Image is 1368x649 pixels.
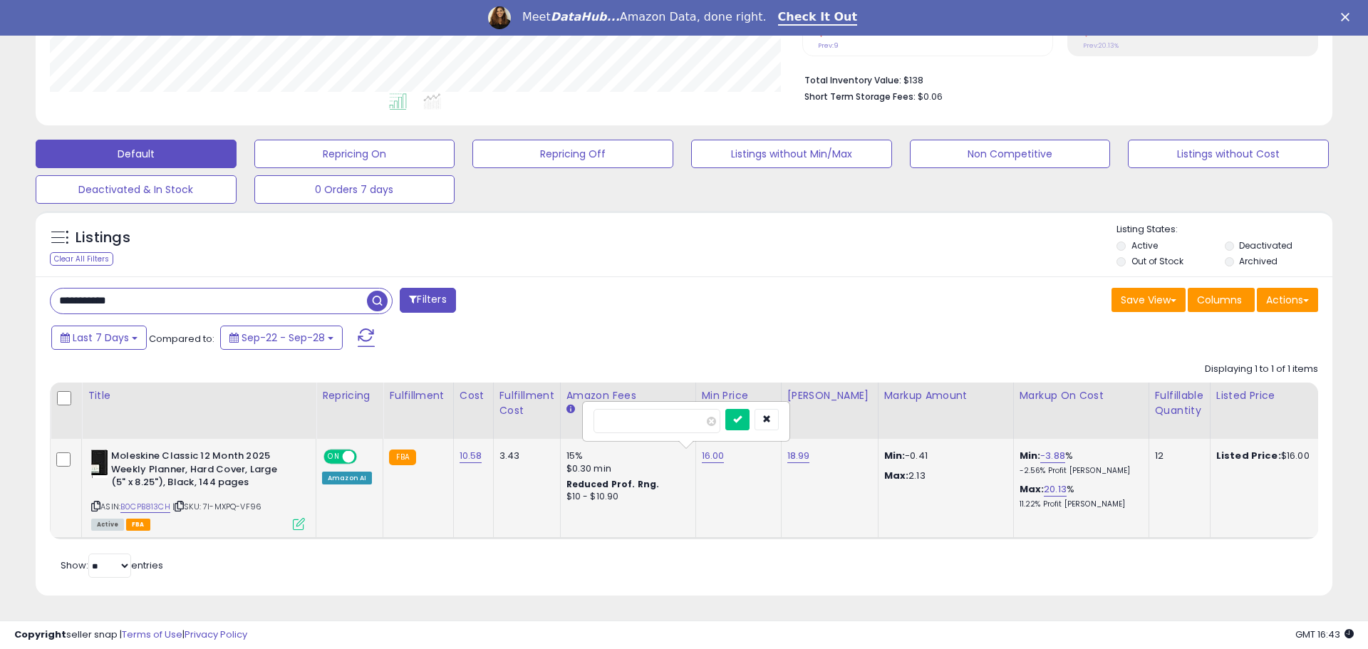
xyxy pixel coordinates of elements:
div: Fulfillment Cost [499,388,554,418]
small: Amazon Fees. [566,403,575,416]
img: 31reOc3eq5L._SL40_.jpg [91,450,108,478]
div: Amazon AI [322,472,372,484]
div: Close [1341,13,1355,21]
div: Title [88,388,310,403]
label: Active [1131,239,1158,251]
small: Prev: 9 [818,41,839,50]
b: Short Term Storage Fees: [804,90,916,103]
a: -3.88 [1040,449,1065,463]
label: Archived [1239,255,1278,267]
div: Min Price [702,388,775,403]
i: DataHub... [551,10,620,24]
div: Markup on Cost [1020,388,1143,403]
span: Show: entries [61,559,163,572]
a: 10.58 [460,449,482,463]
th: The percentage added to the cost of goods (COGS) that forms the calculator for Min & Max prices. [1013,383,1149,439]
button: Save View [1111,288,1186,312]
label: Deactivated [1239,239,1292,251]
a: B0CPB813CH [120,501,170,513]
a: 20.13 [1044,482,1067,497]
span: | SKU: 7I-MXPQ-VF96 [172,501,261,512]
span: Sep-22 - Sep-28 [242,331,325,345]
strong: Copyright [14,628,66,641]
button: Listings without Cost [1128,140,1329,168]
div: ASIN: [91,450,305,529]
span: ON [325,451,343,463]
b: Max: [1020,482,1045,496]
div: [PERSON_NAME] [787,388,872,403]
button: Columns [1188,288,1255,312]
button: Default [36,140,237,168]
button: Filters [400,288,455,313]
a: 18.99 [787,449,810,463]
button: Listings without Min/Max [691,140,892,168]
div: 3.43 [499,450,549,462]
img: Profile image for Georgie [488,6,511,29]
span: Last 7 Days [73,331,129,345]
span: Columns [1197,293,1242,307]
button: Last 7 Days [51,326,147,350]
p: -2.56% Profit [PERSON_NAME] [1020,466,1138,476]
div: seller snap | | [14,628,247,642]
span: All listings currently available for purchase on Amazon [91,519,124,531]
a: Terms of Use [122,628,182,641]
button: Repricing Off [472,140,673,168]
small: -88.89% [824,27,863,38]
small: Prev: 20.13% [1083,41,1119,50]
small: -119.27% [1089,27,1126,38]
button: Sep-22 - Sep-28 [220,326,343,350]
div: Amazon Fees [566,388,690,403]
li: $138 [804,71,1307,88]
div: Markup Amount [884,388,1007,403]
b: Min: [1020,449,1041,462]
button: Actions [1257,288,1318,312]
p: Listing States: [1116,223,1332,237]
div: $16.00 [1216,450,1335,462]
p: 2.13 [884,469,1002,482]
span: Compared to: [149,332,214,346]
div: $10 - $10.90 [566,491,685,503]
div: Listed Price [1216,388,1339,403]
button: Repricing On [254,140,455,168]
a: Check It Out [778,10,858,26]
small: FBA [389,450,415,465]
div: Meet Amazon Data, done right. [522,10,767,24]
label: Out of Stock [1131,255,1183,267]
h5: Listings [76,228,130,248]
p: 11.22% Profit [PERSON_NAME] [1020,499,1138,509]
b: Listed Price: [1216,449,1281,462]
div: Cost [460,388,487,403]
button: Deactivated & In Stock [36,175,237,204]
div: 15% [566,450,685,462]
div: $0.30 min [566,462,685,475]
p: -0.41 [884,450,1002,462]
span: OFF [355,451,378,463]
button: Non Competitive [910,140,1111,168]
div: Repricing [322,388,377,403]
div: Clear All Filters [50,252,113,266]
span: 2025-10-6 16:43 GMT [1295,628,1354,641]
div: 12 [1155,450,1199,462]
span: $0.06 [918,90,943,103]
div: Displaying 1 to 1 of 1 items [1205,363,1318,376]
div: Fulfillable Quantity [1155,388,1204,418]
a: Privacy Policy [185,628,247,641]
span: FBA [126,519,150,531]
b: Moleskine Classic 12 Month 2025 Weekly Planner, Hard Cover, Large (5" x 8.25"), Black, 144 pages [111,450,284,493]
button: 0 Orders 7 days [254,175,455,204]
strong: Max: [884,469,909,482]
b: Reduced Prof. Rng. [566,478,660,490]
strong: Min: [884,449,906,462]
a: 16.00 [702,449,725,463]
div: Fulfillment [389,388,447,403]
div: % [1020,450,1138,476]
b: Total Inventory Value: [804,74,901,86]
div: % [1020,483,1138,509]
